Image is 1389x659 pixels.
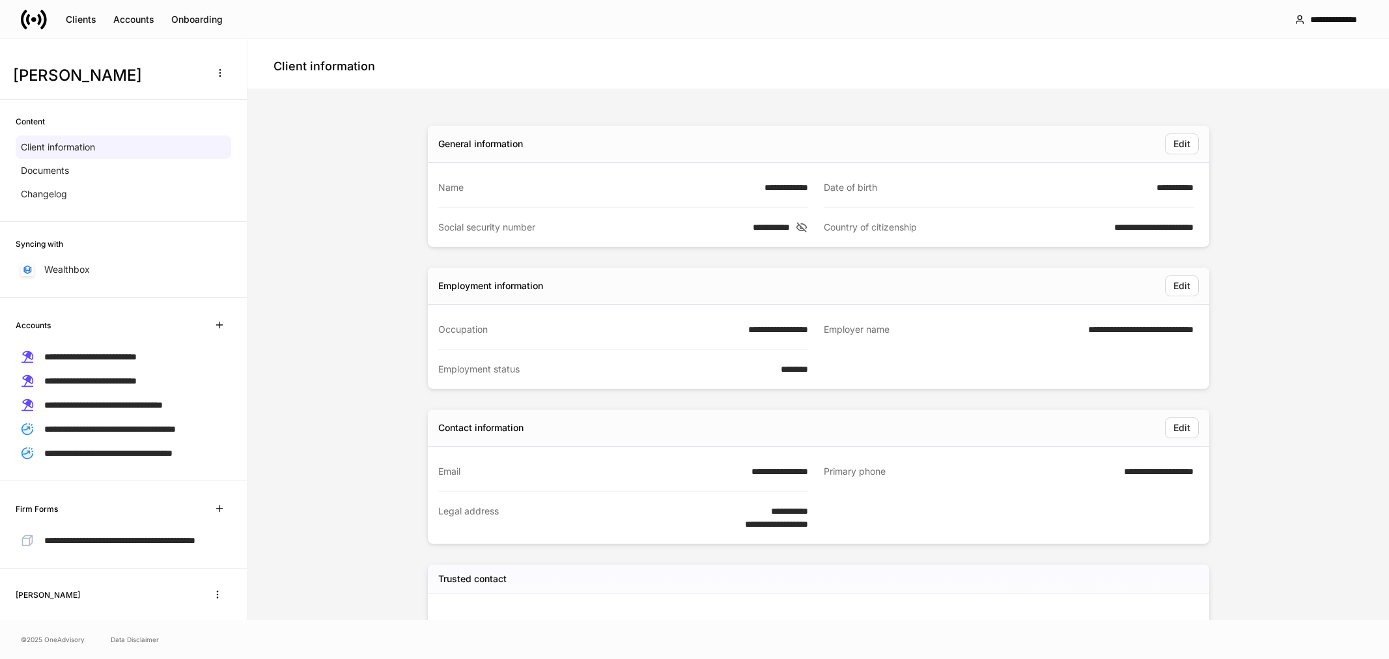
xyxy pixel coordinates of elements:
div: Accounts [113,15,154,24]
div: Employment information [438,279,543,292]
button: Onboarding [163,9,231,30]
div: Name [438,617,819,630]
p: Wealthbox [44,263,90,276]
h6: [PERSON_NAME] [16,589,80,601]
div: Occupation [438,323,740,336]
a: Changelog [16,182,231,206]
div: Primary phone [824,465,1116,479]
p: Documents [21,164,69,177]
div: Email [438,465,744,478]
div: Social security number [438,221,745,234]
h6: Firm Forms [16,503,58,515]
h4: Client information [274,59,375,74]
h5: Trusted contact [438,572,507,585]
button: Clients [57,9,105,30]
div: General information [438,137,523,150]
div: Clients [66,15,96,24]
a: Documents [16,159,231,182]
button: Accounts [105,9,163,30]
div: Edit [1173,281,1190,290]
div: Contact information [438,421,524,434]
button: Edit [1165,133,1199,154]
p: [PERSON_NAME] [44,618,119,631]
div: Employment status [438,363,773,376]
div: Legal address [438,505,737,531]
a: Client information [16,135,231,159]
h3: [PERSON_NAME] [13,65,201,86]
h6: Accounts [16,319,51,331]
span: © 2025 OneAdvisory [21,634,85,645]
div: Name [438,181,757,194]
button: Edit [1165,275,1199,296]
div: Edit [1173,139,1190,148]
div: Onboarding [171,15,223,24]
button: Edit [1165,417,1199,438]
div: Employer name [824,323,1080,337]
div: Date of birth [824,181,1149,194]
a: Wealthbox [16,258,231,281]
h6: Syncing with [16,238,63,250]
p: Changelog [21,188,67,201]
div: Country of citizenship [824,221,1106,234]
a: [PERSON_NAME] [16,613,231,636]
h6: Content [16,115,45,128]
div: Edit [1173,423,1190,432]
a: Data Disclaimer [111,634,159,645]
p: Client information [21,141,95,154]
